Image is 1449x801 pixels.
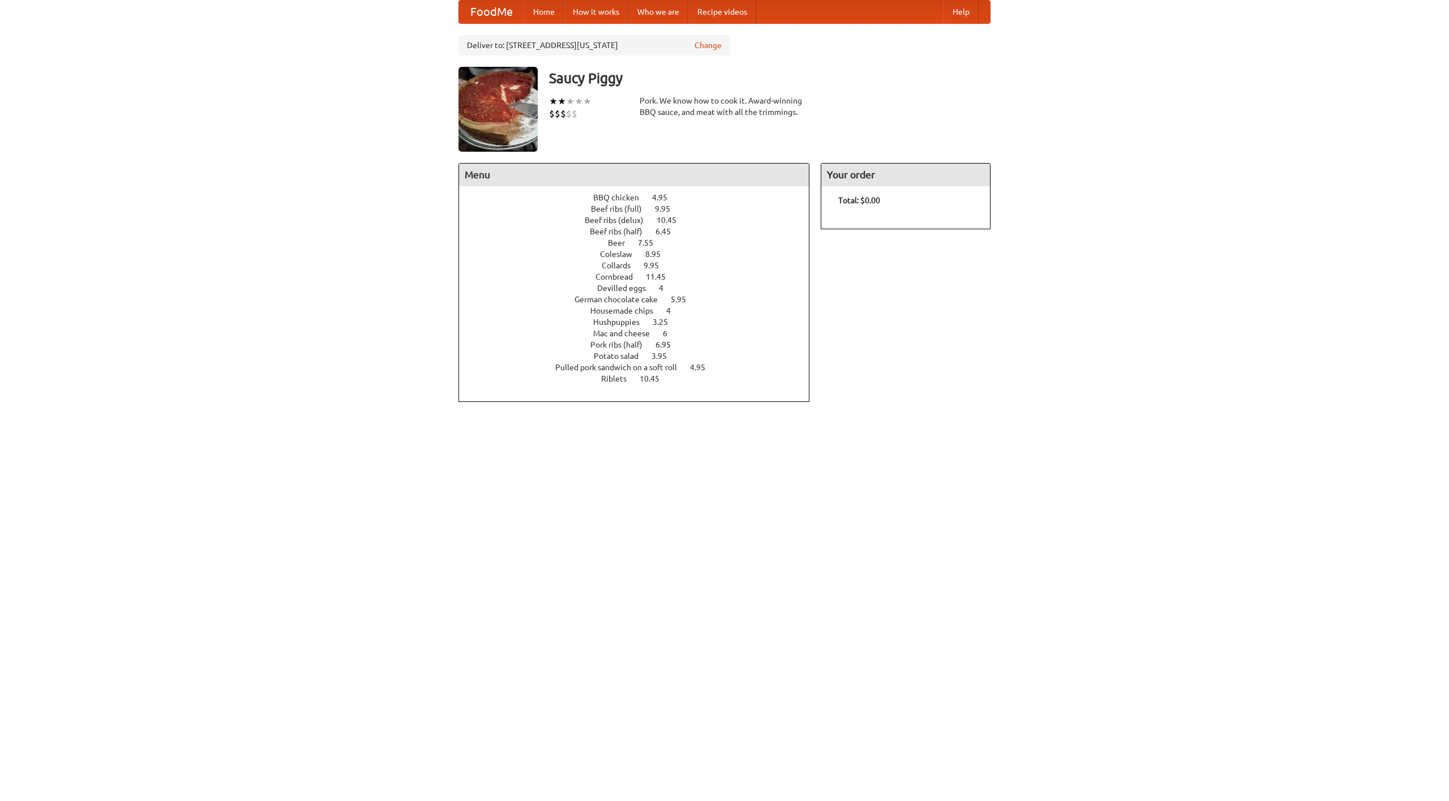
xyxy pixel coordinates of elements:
span: Beef ribs (delux) [585,216,655,225]
span: 5.95 [671,295,697,304]
a: Mac and cheese 6 [593,329,688,338]
img: angular.jpg [458,67,538,152]
a: Collards 9.95 [602,261,680,270]
span: 6.95 [655,340,682,349]
span: Mac and cheese [593,329,661,338]
span: 3.25 [653,318,679,327]
span: 4.95 [652,193,679,202]
span: Hushpuppies [593,318,651,327]
a: Cornbread 11.45 [595,272,687,281]
a: German chocolate cake 5.95 [575,295,707,304]
a: Beer 7.55 [608,238,674,247]
span: Beef ribs (half) [590,227,654,236]
span: 8.95 [645,250,672,259]
a: Home [524,1,564,23]
span: 4.95 [690,363,717,372]
span: German chocolate cake [575,295,669,304]
div: Deliver to: [STREET_ADDRESS][US_STATE] [458,35,730,55]
li: ★ [549,95,558,108]
a: BBQ chicken 4.95 [593,193,688,202]
a: Beef ribs (full) 9.95 [591,204,691,213]
a: Who we are [628,1,688,23]
span: Coleslaw [600,250,644,259]
a: Help [944,1,979,23]
span: Riblets [601,374,638,383]
a: Housemade chips 4 [590,306,692,315]
span: Pulled pork sandwich on a soft roll [555,363,688,372]
a: Beef ribs (delux) 10.45 [585,216,697,225]
span: 10.45 [640,374,671,383]
span: 9.95 [644,261,670,270]
li: $ [572,108,577,120]
a: FoodMe [459,1,524,23]
a: Pork ribs (half) 6.95 [590,340,692,349]
span: 3.95 [651,352,678,361]
li: ★ [575,95,583,108]
span: 11.45 [646,272,677,281]
a: Beef ribs (half) 6.45 [590,227,692,236]
span: Potato salad [594,352,650,361]
a: How it works [564,1,628,23]
li: ★ [583,95,591,108]
span: Housemade chips [590,306,665,315]
a: Coleslaw 8.95 [600,250,681,259]
span: 10.45 [657,216,688,225]
a: Riblets 10.45 [601,374,680,383]
h4: Your order [821,164,990,186]
a: Change [695,40,722,51]
li: ★ [566,95,575,108]
span: Beef ribs (full) [591,204,653,213]
a: Recipe videos [688,1,756,23]
span: 6 [663,329,679,338]
span: 6.45 [655,227,682,236]
span: 4 [666,306,682,315]
li: $ [549,108,555,120]
span: BBQ chicken [593,193,650,202]
h3: Saucy Piggy [549,67,991,89]
span: 4 [659,284,675,293]
span: Pork ribs (half) [590,340,654,349]
a: Pulled pork sandwich on a soft roll 4.95 [555,363,726,372]
span: Devilled eggs [597,284,657,293]
a: Hushpuppies 3.25 [593,318,689,327]
span: Collards [602,261,642,270]
li: $ [555,108,560,120]
a: Potato salad 3.95 [594,352,688,361]
h4: Menu [459,164,809,186]
li: $ [560,108,566,120]
li: $ [566,108,572,120]
li: ★ [558,95,566,108]
div: Pork. We know how to cook it. Award-winning BBQ sauce, and meat with all the trimmings. [640,95,809,118]
b: Total: $0.00 [838,196,880,205]
span: 9.95 [655,204,681,213]
span: 7.55 [638,238,665,247]
span: Cornbread [595,272,644,281]
a: Devilled eggs 4 [597,284,684,293]
span: Beer [608,238,636,247]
